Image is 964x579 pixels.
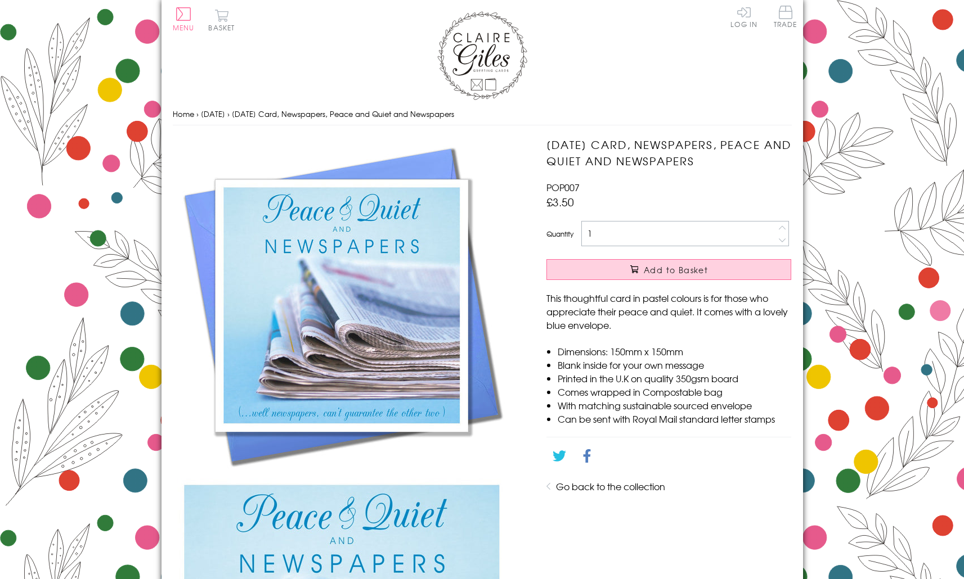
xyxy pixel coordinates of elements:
[556,480,665,493] a: Go back to the collection
[201,108,225,119] a: [DATE]
[546,229,573,239] label: Quantity
[546,259,791,280] button: Add to Basket
[173,103,792,126] nav: breadcrumbs
[173,108,194,119] a: Home
[232,108,454,119] span: [DATE] Card, Newspapers, Peace and Quiet and Newspapers
[774,6,797,30] a: Trade
[730,6,757,28] a: Log In
[558,412,791,426] li: Can be sent with Royal Mail standard letter stamps
[558,372,791,385] li: Printed in the U.K on quality 350gsm board
[437,11,527,100] img: Claire Giles Greetings Cards
[546,180,580,194] span: POP007
[227,108,230,119] span: ›
[558,345,791,358] li: Dimensions: 150mm x 150mm
[558,399,791,412] li: With matching sustainable sourced envelope
[558,385,791,399] li: Comes wrapped in Compostable bag
[774,6,797,28] span: Trade
[173,137,510,474] img: Father's Day Card, Newspapers, Peace and Quiet and Newspapers
[546,291,791,332] p: This thoughtful card in pastel colours is for those who appreciate their peace and quiet. It come...
[173,7,195,31] button: Menu
[546,137,791,169] h1: [DATE] Card, Newspapers, Peace and Quiet and Newspapers
[173,22,195,33] span: Menu
[207,9,237,31] button: Basket
[558,358,791,372] li: Blank inside for your own message
[644,264,708,275] span: Add to Basket
[546,194,574,210] span: £3.50
[196,108,199,119] span: ›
